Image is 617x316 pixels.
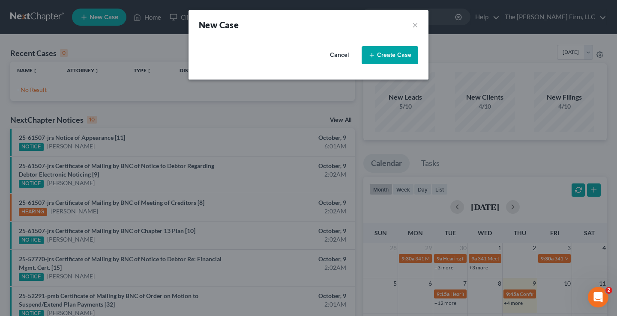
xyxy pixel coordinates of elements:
iframe: Intercom live chat [588,287,608,307]
button: Cancel [320,47,358,64]
strong: New Case [199,20,239,30]
span: 2 [605,287,612,294]
button: Create Case [362,46,418,64]
button: × [412,19,418,31]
